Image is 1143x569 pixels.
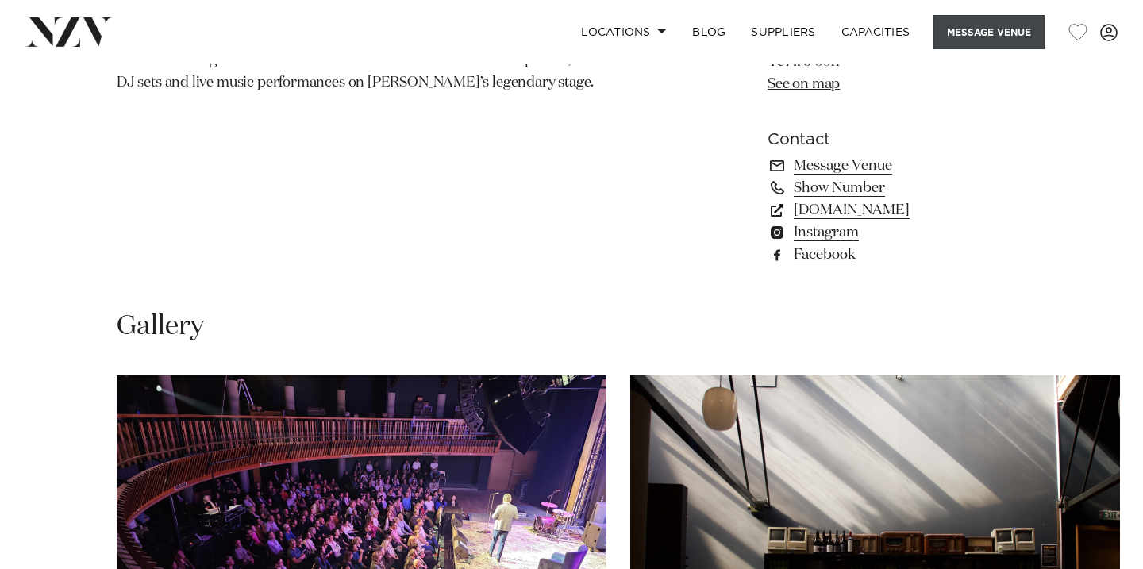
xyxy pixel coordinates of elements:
[768,244,1026,266] a: Facebook
[768,77,840,91] a: See on map
[768,199,1026,221] a: [DOMAIN_NAME]
[25,17,112,46] img: nzv-logo.png
[117,309,204,344] h2: Gallery
[768,128,1026,152] h6: Contact
[829,15,923,49] a: Capacities
[738,15,828,49] a: SUPPLIERS
[768,155,1026,177] a: Message Venue
[679,15,738,49] a: BLOG
[933,15,1045,49] button: Message Venue
[568,15,679,49] a: Locations
[768,177,1026,199] a: Show Number
[768,221,1026,244] a: Instagram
